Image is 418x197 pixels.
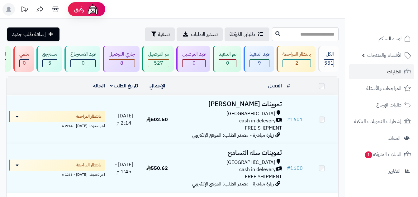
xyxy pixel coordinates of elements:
[158,31,170,38] span: تصفية
[226,159,275,166] span: [GEOGRAPHIC_DATA]
[76,162,101,168] span: بانتظار المراجعة
[192,131,274,139] span: زيارة مباشرة - مصدر الطلب: الموقع الإلكتروني
[175,46,211,72] a: قيد التوصيل 0
[20,60,29,67] div: 0
[192,180,274,188] span: زيارة مباشرة - مصدر الطلب: الموقع الإلكتروني
[48,59,51,67] span: 5
[93,82,105,90] a: الحالة
[250,60,269,67] div: 9
[146,116,168,123] span: 602.50
[82,59,85,67] span: 0
[258,59,261,67] span: 9
[74,6,84,13] span: رفيق
[245,173,282,180] span: FREE SHIPMENT
[176,101,282,108] h3: تموينات [PERSON_NAME]
[287,82,290,90] a: #
[245,124,282,132] span: FREE SHIPMENT
[388,134,401,142] span: العملاء
[219,60,236,67] div: 0
[115,161,133,175] span: [DATE] - 1:45 م
[9,171,105,177] div: اخر تحديث: [DATE] - 1:45 م
[63,46,102,72] a: قيد الاسترجاع 0
[287,165,290,172] span: #
[226,59,229,67] span: 0
[150,82,165,90] a: الإجمالي
[120,59,123,67] span: 8
[268,82,282,90] a: العميل
[226,110,275,117] span: [GEOGRAPHIC_DATA]
[70,51,96,58] div: قيد الاسترجاع
[17,3,32,17] a: تحديثات المنصة
[12,46,35,72] a: ملغي 0
[378,34,401,43] span: لوحة التحكم
[349,147,414,162] a: السلات المتروكة1
[23,59,26,67] span: 0
[249,51,269,58] div: قيد التنفيذ
[182,51,206,58] div: قيد التوصيل
[35,46,63,72] a: مسترجع 5
[183,60,205,67] div: 0
[349,64,414,79] a: الطلبات
[389,167,401,175] span: التقارير
[211,46,242,72] a: تم التنفيذ 0
[364,150,401,159] span: السلات المتروكة
[225,27,269,41] a: طلباتي المُوكلة
[109,60,135,67] div: 8
[192,59,196,67] span: 0
[12,31,46,38] span: إضافة طلب جديد
[177,27,223,41] a: تصدير الطلبات
[19,51,29,58] div: ملغي
[43,60,57,67] div: 5
[115,112,133,127] span: [DATE] - 2:14 م
[148,60,169,67] div: 527
[349,31,414,46] a: لوحة التحكم
[191,31,218,38] span: تصدير الطلبات
[387,67,401,76] span: الطلبات
[9,122,105,129] div: اخر تحديث: [DATE] - 2:14 م
[367,51,401,60] span: الأقسام والمنتجات
[145,27,175,41] button: تصفية
[349,81,414,96] a: المراجعات والأسئلة
[42,51,57,58] div: مسترجع
[349,164,414,179] a: التقارير
[287,116,303,123] a: #1601
[71,60,95,67] div: 0
[102,46,141,72] a: جاري التوصيل 8
[87,3,99,16] img: ai-face.png
[324,51,334,58] div: الكل
[219,51,236,58] div: تم التنفيذ
[287,116,290,123] span: #
[141,46,175,72] a: تم التوصيل 527
[239,166,276,173] span: cash in delevery
[365,151,372,158] span: 1
[324,59,334,67] span: 551
[146,165,168,172] span: 550.62
[148,51,169,58] div: تم التوصيل
[295,59,298,67] span: 2
[283,51,311,58] div: بانتظار المراجعة
[317,46,340,72] a: الكل551
[283,60,311,67] div: 2
[376,101,401,109] span: طلبات الإرجاع
[239,117,276,125] span: cash in delevery
[109,51,135,58] div: جاري التوصيل
[376,5,412,18] img: logo-2.png
[76,113,101,120] span: بانتظار المراجعة
[349,114,414,129] a: إشعارات التحويلات البنكية
[275,46,317,72] a: بانتظار المراجعة 2
[287,165,303,172] a: #1600
[154,59,163,67] span: 527
[349,131,414,145] a: العملاء
[366,84,401,93] span: المراجعات والأسئلة
[349,97,414,112] a: طلبات الإرجاع
[354,117,401,126] span: إشعارات التحويلات البنكية
[242,46,275,72] a: قيد التنفيذ 9
[230,31,255,38] span: طلباتي المُوكلة
[110,82,138,90] a: تاريخ الطلب
[176,149,282,156] h3: تموينات سله التسامح
[7,27,59,41] a: إضافة طلب جديد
